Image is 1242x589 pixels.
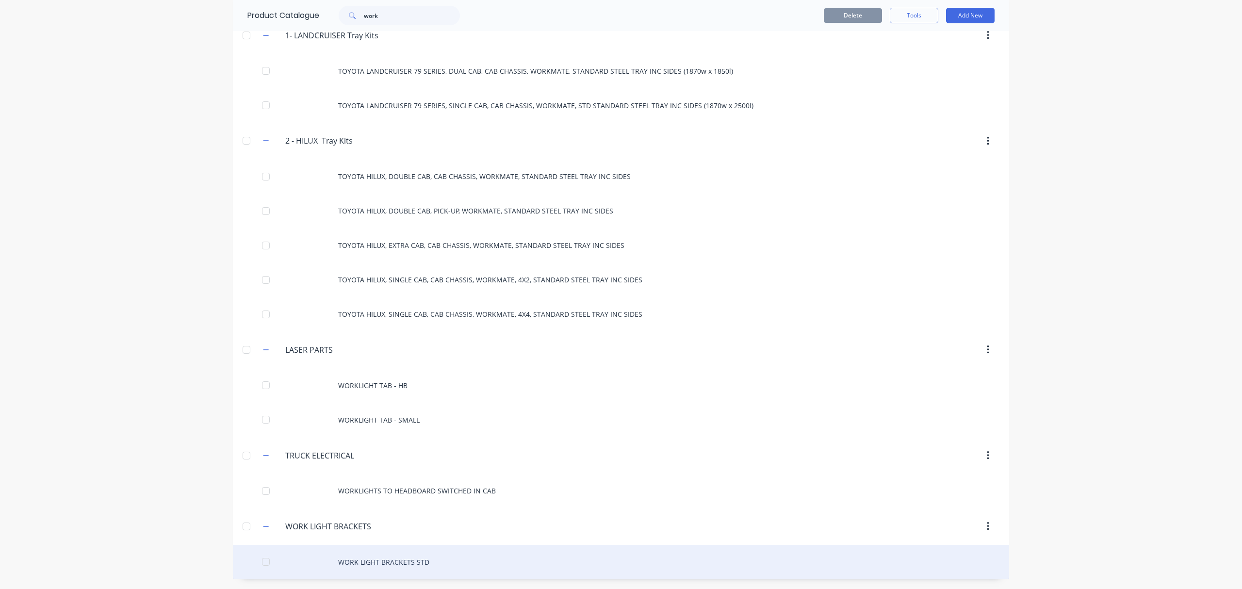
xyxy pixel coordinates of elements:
div: TOYOTA HILUX, SINGLE CAB, CAB CHASSIS, WORKMATE, 4X4, STANDARD STEEL TRAY INC SIDES [233,297,1009,331]
div: WORKLIGHT TAB - HB [233,368,1009,403]
div: TOYOTA HILUX, DOUBLE CAB, PICK-UP, WORKMATE, STANDARD STEEL TRAY INC SIDES [233,194,1009,228]
input: Enter category name [285,30,401,41]
div: TOYOTA LANDCRUISER 79 SERIES, DUAL CAB, CAB CHASSIS, WORKMATE, STANDARD STEEL TRAY INC SIDES (187... [233,54,1009,88]
div: TOYOTA HILUX, SINGLE CAB, CAB CHASSIS, WORKMATE, 4X2, STANDARD STEEL TRAY INC SIDES [233,262,1009,297]
input: Enter category name [285,521,401,532]
button: Add New [946,8,995,23]
div: WORK LIGHT BRACKETS STD [233,545,1009,579]
div: WORKLIGHTS TO HEADBOARD SWITCHED IN CAB [233,474,1009,508]
div: TOYOTA HILUX, EXTRA CAB, CAB CHASSIS, WORKMATE, STANDARD STEEL TRAY INC SIDES [233,228,1009,262]
input: Search... [364,6,460,25]
div: WORKLIGHT TAB - SMALL [233,403,1009,437]
div: TOYOTA HILUX, DOUBLE CAB, CAB CHASSIS, WORKMATE, STANDARD STEEL TRAY INC SIDES [233,159,1009,194]
button: Delete [824,8,882,23]
input: Enter category name [285,135,401,147]
input: Enter category name [285,344,401,356]
div: TOYOTA LANDCRUISER 79 SERIES, SINGLE CAB, CAB CHASSIS, WORKMATE, STD STANDARD STEEL TRAY INC SIDE... [233,88,1009,123]
input: Enter category name [285,450,401,461]
button: Tools [890,8,938,23]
